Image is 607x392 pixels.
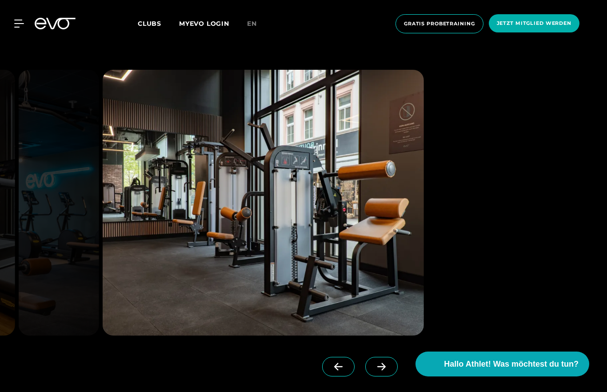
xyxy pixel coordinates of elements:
[138,20,161,28] span: Clubs
[247,20,257,28] span: en
[247,19,268,29] a: en
[393,14,486,33] a: Gratis Probetraining
[179,20,229,28] a: MYEVO LOGIN
[497,20,571,27] span: Jetzt Mitglied werden
[415,352,589,376] button: Hallo Athlet! Was möchtest du tun?
[19,70,99,336] img: evofitness
[404,20,475,28] span: Gratis Probetraining
[103,70,424,336] img: evofitness
[138,19,179,28] a: Clubs
[486,14,582,33] a: Jetzt Mitglied werden
[444,358,579,370] span: Hallo Athlet! Was möchtest du tun?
